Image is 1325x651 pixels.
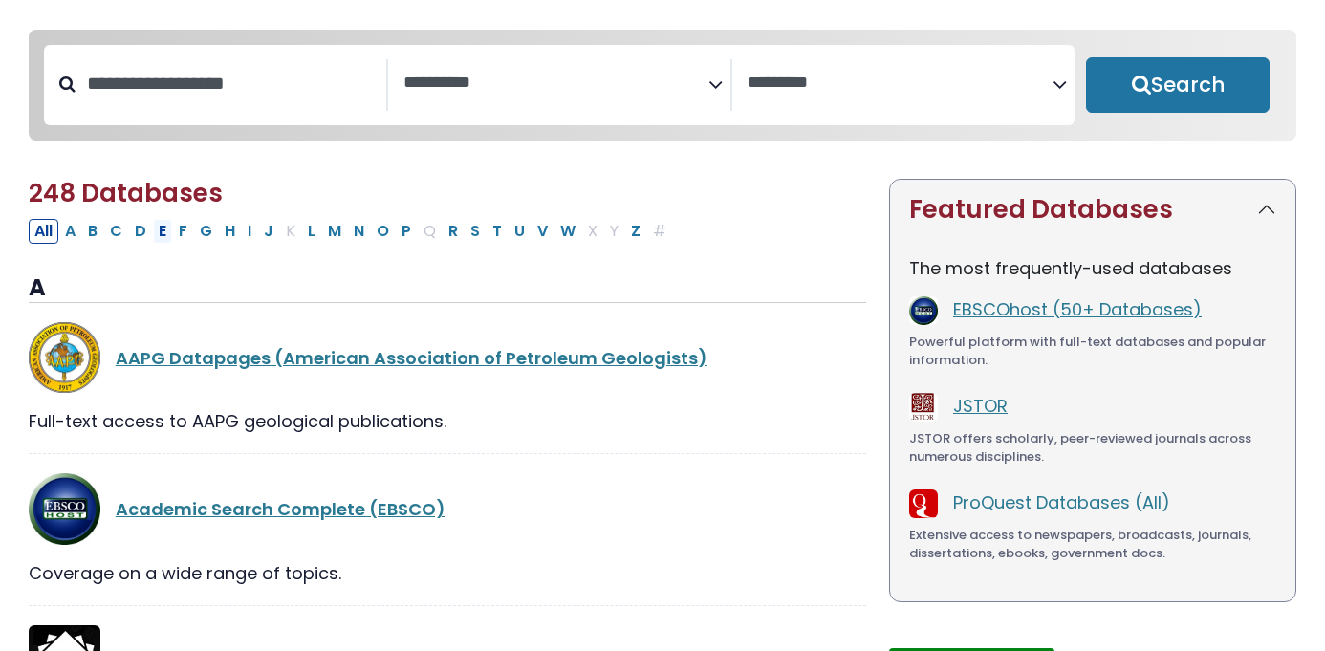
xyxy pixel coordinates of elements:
button: Filter Results A [59,219,81,244]
button: Filter Results V [532,219,554,244]
button: Filter Results H [219,219,241,244]
a: AAPG Datapages (American Association of Petroleum Geologists) [116,346,707,370]
button: Filter Results L [302,219,321,244]
button: Filter Results C [104,219,128,244]
button: Filter Results O [371,219,395,244]
button: Filter Results N [348,219,370,244]
div: Extensive access to newspapers, broadcasts, journals, dissertations, ebooks, government docs. [909,526,1276,563]
button: Filter Results Z [625,219,646,244]
button: Filter Results R [443,219,464,244]
button: Filter Results T [487,219,508,244]
textarea: Search [403,74,708,94]
button: Featured Databases [890,180,1295,240]
button: Filter Results E [153,219,172,244]
a: Academic Search Complete (EBSCO) [116,497,445,521]
input: Search database by title or keyword [76,68,386,99]
a: EBSCOhost (50+ Databases) [953,297,1202,321]
button: Filter Results W [554,219,581,244]
button: Filter Results S [465,219,486,244]
div: Coverage on a wide range of topics. [29,560,866,586]
a: ProQuest Databases (All) [953,490,1170,514]
nav: Search filters [29,30,1296,141]
a: JSTOR [953,394,1008,418]
button: Filter Results U [509,219,531,244]
div: Full-text access to AAPG geological publications. [29,408,866,434]
button: Filter Results M [322,219,347,244]
h3: A [29,274,866,303]
button: Filter Results P [396,219,417,244]
span: 248 Databases [29,176,223,210]
textarea: Search [748,74,1053,94]
button: Filter Results J [258,219,279,244]
div: Powerful platform with full-text databases and popular information. [909,333,1276,370]
div: Alpha-list to filter by first letter of database name [29,218,674,242]
button: Filter Results F [173,219,193,244]
div: JSTOR offers scholarly, peer-reviewed journals across numerous disciplines. [909,429,1276,467]
button: Filter Results D [129,219,152,244]
button: Filter Results B [82,219,103,244]
button: All [29,219,58,244]
button: Filter Results I [242,219,257,244]
p: The most frequently-used databases [909,255,1276,281]
button: Submit for Search Results [1086,57,1270,113]
button: Filter Results G [194,219,218,244]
